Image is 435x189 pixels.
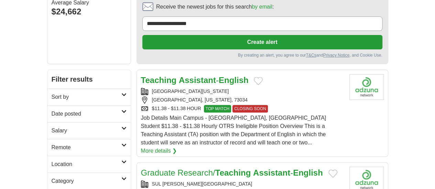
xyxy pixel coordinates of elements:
[179,75,216,85] strong: Assistant
[47,156,131,173] a: Location
[141,168,323,177] a: Graduate Research/Teaching Assistant-English
[52,143,121,152] h2: Remote
[52,110,121,118] h2: Date posted
[47,122,131,139] a: Salary
[52,93,121,101] h2: Sort by
[52,177,121,185] h2: Category
[204,105,231,113] span: TOP MATCH
[52,160,121,168] h2: Location
[141,75,177,85] strong: Teaching
[254,77,263,85] button: Add to favorite jobs
[47,105,131,122] a: Date posted
[141,105,344,113] div: $11.38 - $11.38 HOUR
[328,169,337,178] button: Add to favorite jobs
[323,53,349,58] a: Privacy Notice
[232,105,268,113] span: CLOSING SOON
[156,3,274,11] span: Receive the newest jobs for this search :
[47,139,131,156] a: Remote
[52,127,121,135] h2: Salary
[293,168,323,177] strong: English
[47,88,131,105] a: Sort by
[349,74,384,100] img: Company logo
[52,5,127,18] div: $24,662
[141,96,344,104] div: [GEOGRAPHIC_DATA], [US_STATE], 73034
[141,180,344,188] div: SUL [PERSON_NAME][GEOGRAPHIC_DATA]
[141,88,344,95] div: [GEOGRAPHIC_DATA][US_STATE]
[142,35,382,49] button: Create alert
[141,147,177,155] a: More details ❯
[141,115,326,145] span: Job Details Main Campus - [GEOGRAPHIC_DATA], [GEOGRAPHIC_DATA] Student $11.38 - $11.38 Hourly OTR...
[215,168,251,177] strong: Teaching
[141,75,249,85] a: Teaching Assistant-English
[219,75,249,85] strong: English
[47,70,131,88] h2: Filter results
[252,4,272,10] a: by email
[253,168,290,177] strong: Assistant
[306,53,316,58] a: T&Cs
[142,52,382,58] div: By creating an alert, you agree to our and , and Cookie Use.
